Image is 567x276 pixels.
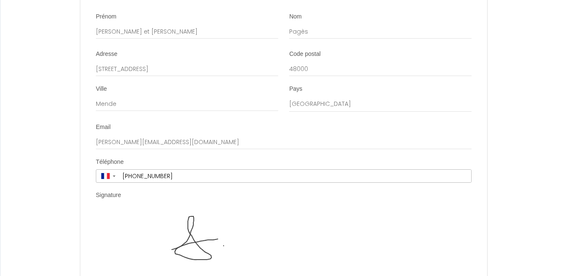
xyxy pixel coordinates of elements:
[96,158,124,166] label: Téléphone
[96,85,107,93] label: Ville
[289,50,321,58] label: Code postal
[96,13,116,21] label: Prénom
[112,174,116,178] span: ▼
[96,191,121,200] label: Signature
[96,50,117,58] label: Adresse
[96,123,111,131] label: Email
[289,13,302,21] label: Nom
[289,85,302,93] label: Pays
[119,170,471,182] input: +33 6 12 34 56 78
